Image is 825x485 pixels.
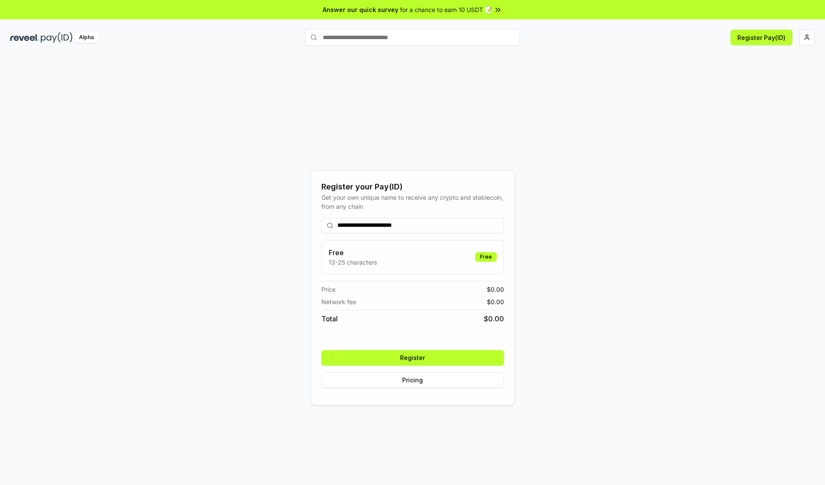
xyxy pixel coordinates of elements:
[400,5,492,14] span: for a chance to earn 10 USDT 📝
[484,314,504,324] span: $ 0.00
[321,314,338,324] span: Total
[730,30,792,45] button: Register Pay(ID)
[321,350,504,366] button: Register
[321,285,336,294] span: Price
[321,372,504,388] button: Pricing
[321,193,504,211] div: Get your own unique name to receive any crypto and stablecoin, from any chain
[321,181,504,193] div: Register your Pay(ID)
[487,285,504,294] span: $ 0.00
[329,247,377,258] h3: Free
[475,252,497,262] div: Free
[74,32,98,43] div: Alpha
[487,297,504,306] span: $ 0.00
[321,297,356,306] span: Network fee
[10,32,39,43] img: reveel_dark
[323,5,398,14] span: Answer our quick survey
[329,258,377,267] p: 13-25 characters
[41,32,73,43] img: pay_id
